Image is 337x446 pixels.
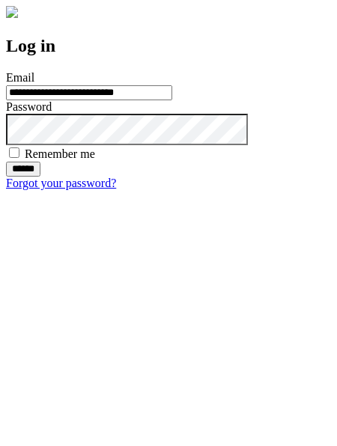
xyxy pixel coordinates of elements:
label: Password [6,100,52,113]
a: Forgot your password? [6,177,116,189]
img: logo-4e3dc11c47720685a147b03b5a06dd966a58ff35d612b21f08c02c0306f2b779.png [6,6,18,18]
label: Email [6,71,34,84]
label: Remember me [25,147,95,160]
h2: Log in [6,36,331,56]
